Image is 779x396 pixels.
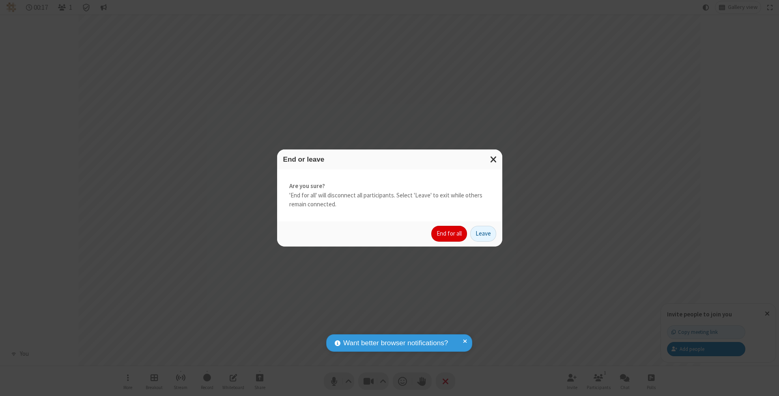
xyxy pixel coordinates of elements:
span: Want better browser notifications? [343,338,448,348]
button: End for all [431,226,467,242]
strong: Are you sure? [289,182,490,191]
h3: End or leave [283,156,496,163]
button: Close modal [485,149,502,169]
button: Leave [470,226,496,242]
div: 'End for all' will disconnect all participants. Select 'Leave' to exit while others remain connec... [277,169,502,221]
